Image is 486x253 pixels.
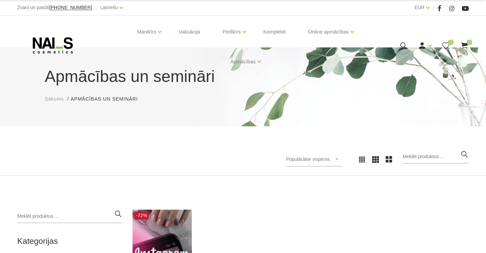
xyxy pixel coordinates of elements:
[45,96,64,103] a: Sākums
[230,48,256,75] a: Apmācības
[100,3,118,12] a: Latviešu
[96,3,97,12] span: |
[17,3,92,12] div: Zvani un pasūti
[49,5,92,10] a: [PHONE_NUMBER]
[286,156,330,162] span: Populārākie vispirms
[17,237,123,246] h2: Kategorijas
[433,3,434,12] span: |
[17,210,123,223] input: Meklēt produktus ...
[308,18,349,45] a: Online apmācības
[258,16,291,48] a: Komplekti
[403,150,469,164] input: Meklēt produktus ...
[134,211,149,219] span: -72%
[45,96,64,102] span: Sākums
[442,41,450,50] a: 0
[70,96,144,103] li: Apmācības un semināri
[173,16,205,48] a: Vaksācija
[448,40,453,45] span: 0
[467,40,472,45] span: 0
[460,41,469,50] a: 0
[414,3,425,12] a: EUR
[137,18,157,45] a: Manikīrs
[222,18,241,45] a: Pedikīrs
